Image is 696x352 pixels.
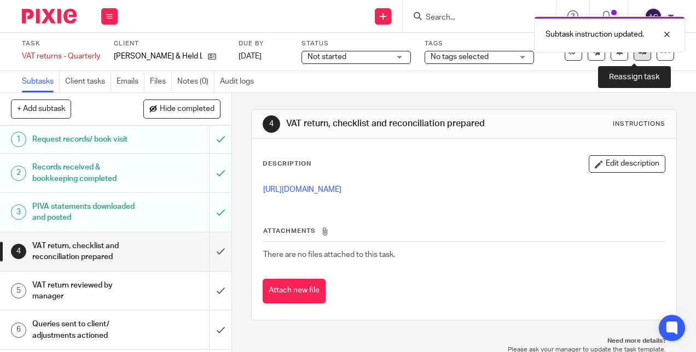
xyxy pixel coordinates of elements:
button: Hide completed [143,99,221,118]
a: Emails [117,71,144,92]
h1: VAT return, checklist and reconciliation prepared [286,118,488,130]
a: Client tasks [65,71,111,92]
div: 5 [11,283,26,298]
button: + Add subtask [11,99,71,118]
span: No tags selected [431,53,489,61]
span: [DATE] [239,52,262,60]
p: [PERSON_NAME] & Held Ltd [114,51,202,62]
label: Task [22,39,100,48]
a: Audit logs [220,71,259,92]
label: Client [114,39,225,48]
img: svg%3E [645,8,662,25]
button: Attach new file [263,279,326,303]
label: Due by [239,39,288,48]
span: There are no files attached to this task. [263,251,395,259]
div: VAT returns - Quarterly [22,51,100,62]
p: Subtask instruction updated. [546,29,644,40]
div: 4 [263,115,280,133]
a: Files [150,71,172,92]
p: Description [263,160,311,168]
h1: Records received & bookkeeping completed [32,159,143,187]
p: Need more details? [262,337,665,345]
span: Not started [308,53,346,61]
div: 3 [11,204,26,220]
button: Edit description [589,155,665,173]
span: Attachments [263,228,316,234]
a: Subtasks [22,71,60,92]
span: Hide completed [160,105,214,114]
h1: VAT return reviewed by manager [32,277,143,305]
div: Instructions [613,120,665,128]
a: Notes (0) [177,71,214,92]
h1: Queries sent to client/ adjustments actioned [32,316,143,344]
h1: VAT return, checklist and reconciliation prepared [32,238,143,266]
img: Pixie [22,9,77,24]
label: Status [301,39,411,48]
div: 4 [11,244,26,259]
a: [URL][DOMAIN_NAME] [263,186,341,193]
h1: Request records/ book visit [32,131,143,148]
div: 6 [11,322,26,338]
div: 2 [11,166,26,181]
h1: PIVA statements downloaded and posted [32,198,143,226]
div: 1 [11,132,26,147]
